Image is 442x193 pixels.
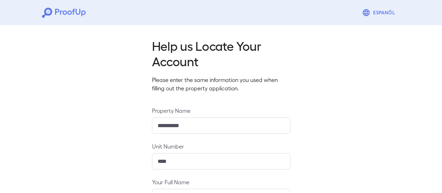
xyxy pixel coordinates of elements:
[152,38,290,69] h2: Help us Locate Your Account
[152,178,290,186] label: Your Full Name
[359,6,400,20] button: Espanõl
[152,106,290,115] label: Property Name
[152,76,290,92] p: Please enter the same information you used when filling out the property application.
[152,142,290,150] label: Unit Number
